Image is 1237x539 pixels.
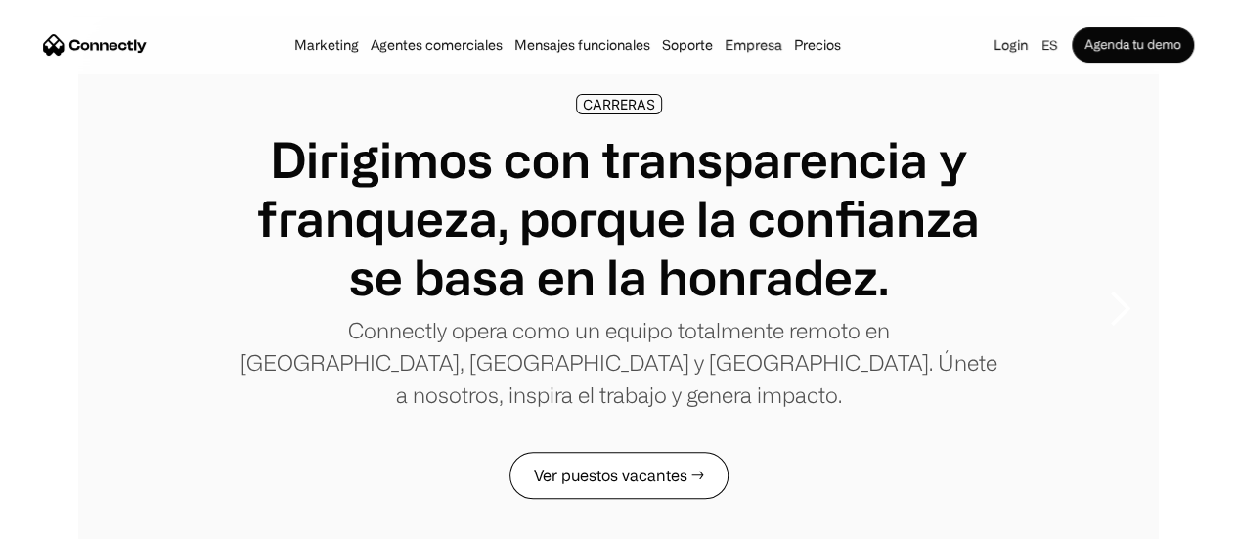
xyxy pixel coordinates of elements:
div: Empresa [725,31,782,59]
a: Mensajes funcionales [508,37,656,53]
a: Login [988,31,1034,59]
h1: Dirigimos con transparencia y franqueza, porque la confianza se basa en la honradez. [235,130,1002,306]
div: next slide [1081,211,1159,407]
ul: Language list [39,505,117,532]
div: CARRERAS [583,97,655,112]
div: es [1034,31,1072,59]
a: Agentes comerciales [365,37,508,53]
div: Empresa [719,31,788,59]
div: es [1041,31,1057,59]
p: Connectly opera como un equipo totalmente remoto en [GEOGRAPHIC_DATA], [GEOGRAPHIC_DATA] y [GEOGR... [235,314,1002,411]
a: Ver puestos vacantes → [509,452,729,499]
a: Marketing [288,37,365,53]
a: Precios [788,37,847,53]
a: Soporte [656,37,719,53]
aside: Language selected: Español [20,503,117,532]
a: home [43,30,147,60]
a: Agenda tu demo [1072,27,1194,63]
